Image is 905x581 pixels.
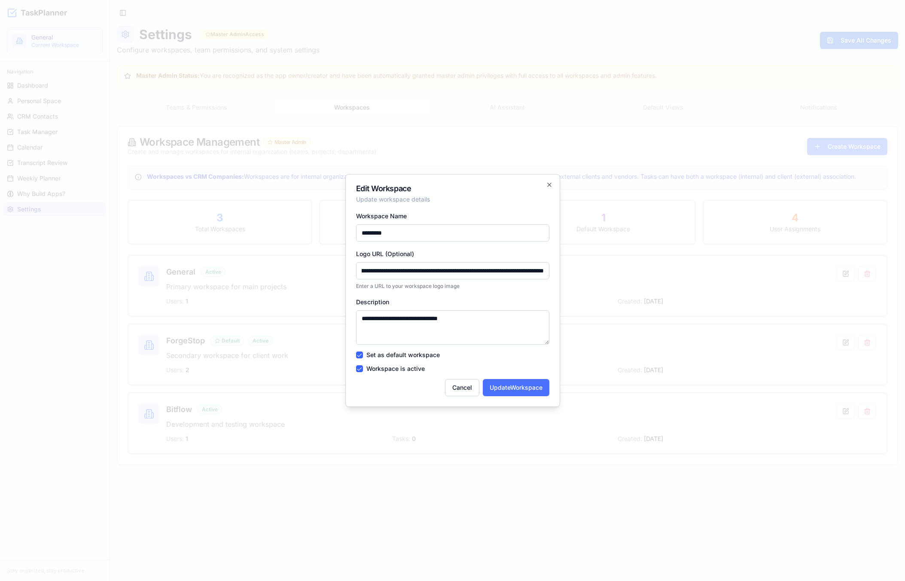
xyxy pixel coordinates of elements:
label: Set as default workspace [366,352,440,358]
button: Cancel [445,379,479,396]
label: Description [356,298,389,306]
button: UpdateWorkspace [483,379,549,396]
p: Update workspace details [356,195,549,204]
label: Workspace Name [356,212,407,220]
p: Enter a URL to your workspace logo image [356,283,549,290]
label: Logo URL (Optional) [356,250,414,257]
h2: Edit Workspace [356,185,549,193]
label: Workspace is active [366,366,425,372]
